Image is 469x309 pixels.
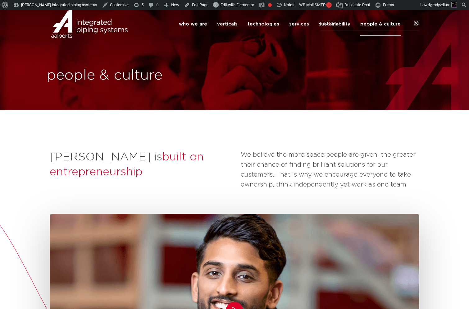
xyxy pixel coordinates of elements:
[326,2,332,8] span: !
[179,12,401,36] nav: Menu
[47,66,231,85] h1: people & culture
[50,151,204,178] span: built on entrepreneurship
[289,12,309,36] a: services
[221,2,254,7] span: Edit with Elementor
[319,12,350,36] a: sustainability
[360,12,401,36] a: people & culture
[268,3,272,7] div: Focus keyphrase not set
[50,150,234,180] h2: [PERSON_NAME] is
[179,12,207,36] a: who we are
[248,12,279,36] a: technologies
[241,150,419,190] p: We believe the more space people are given, the greater their chance of finding brilliant solutio...
[432,2,449,7] span: rodyvdkar
[217,12,238,36] a: verticals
